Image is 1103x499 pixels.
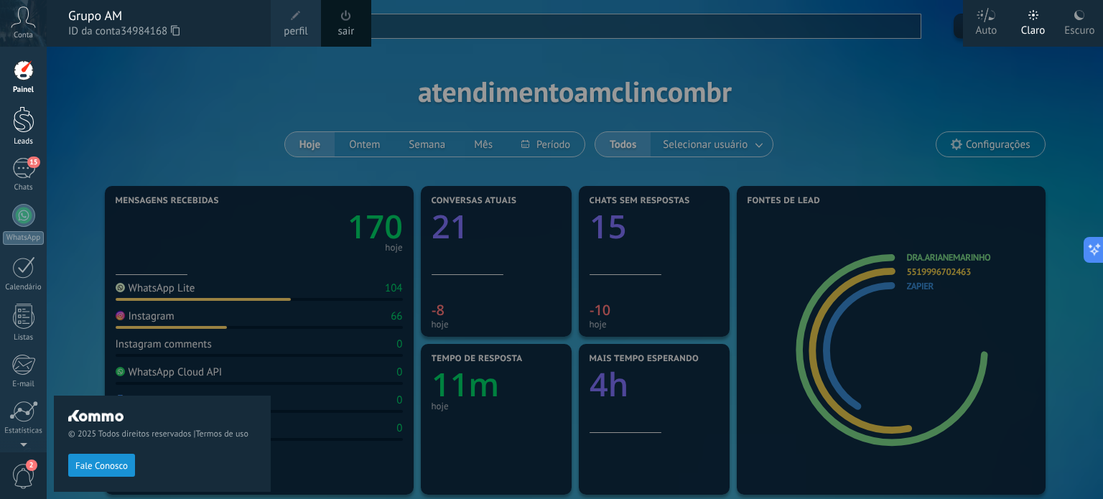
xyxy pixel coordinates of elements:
[68,460,135,470] a: Fale Conosco
[68,24,256,39] span: ID da conta
[1064,9,1094,47] div: Escuro
[976,9,997,47] div: Auto
[3,426,45,436] div: Estatísticas
[68,8,256,24] div: Grupo AM
[3,333,45,342] div: Listas
[75,461,128,471] span: Fale Conosco
[14,31,33,40] span: Conta
[121,24,180,39] span: 34984168
[1021,9,1046,47] div: Claro
[3,231,44,245] div: WhatsApp
[3,283,45,292] div: Calendário
[3,380,45,389] div: E-mail
[3,85,45,95] div: Painel
[68,454,135,477] button: Fale Conosco
[27,157,39,168] span: 15
[68,429,256,439] span: © 2025 Todos direitos reservados |
[338,24,355,39] a: sair
[195,429,248,439] a: Termos de uso
[26,460,37,471] span: 2
[284,24,307,39] span: perfil
[3,137,45,146] div: Leads
[3,183,45,192] div: Chats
